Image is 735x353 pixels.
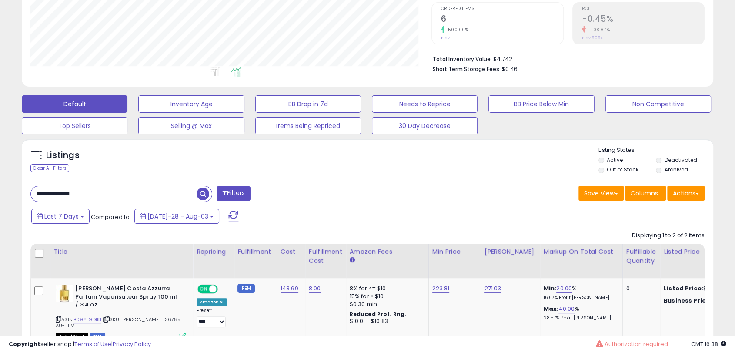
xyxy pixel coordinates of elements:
[255,95,361,113] button: BB Drop in 7d
[691,340,726,348] span: 2025-08-11 16:38 GMT
[53,247,189,256] div: Title
[445,27,469,33] small: 500.00%
[432,284,450,293] a: 223.81
[309,247,342,266] div: Fulfillment Cost
[607,156,623,164] label: Active
[91,213,131,221] span: Compared to:
[237,247,273,256] div: Fulfillment
[625,186,666,201] button: Columns
[237,284,254,293] small: FBM
[46,149,80,161] h5: Listings
[44,212,79,221] span: Last 7 Days
[197,247,230,256] div: Repricing
[441,7,563,11] span: Ordered Items
[598,146,713,155] p: Listing States:
[350,318,422,325] div: $10.01 - $10.83
[350,310,407,318] b: Reduced Prof. Rng.
[75,285,181,311] b: [PERSON_NAME] Costa Azzurra Parfum Vaporisateur Spray 100 ml / 3.4 oz
[544,284,557,292] b: Min:
[578,186,624,201] button: Save View
[432,247,477,256] div: Min Price
[441,35,452,40] small: Prev: 1
[56,316,184,329] span: | SKU: [PERSON_NAME]-136785-AU-FBM
[664,284,703,292] b: Listed Price:
[147,212,208,221] span: [DATE]-28 - Aug-03
[9,340,40,348] strong: Copyright
[586,27,610,33] small: -108.84%
[544,247,619,256] div: Markup on Total Cost
[350,300,422,308] div: $0.30 min
[626,285,653,292] div: 0
[197,308,227,327] div: Preset:
[626,247,656,266] div: Fulfillable Quantity
[433,65,501,73] b: Short Term Storage Fees:
[197,298,227,306] div: Amazon AI
[544,285,616,301] div: %
[433,55,492,63] b: Total Inventory Value:
[281,284,298,293] a: 143.69
[540,244,622,278] th: The percentage added to the cost of goods (COGS) that forms the calculator for Min & Max prices.
[31,209,90,224] button: Last 7 Days
[309,284,321,293] a: 8.00
[134,209,219,224] button: [DATE]-28 - Aug-03
[113,340,151,348] a: Privacy Policy
[544,295,616,301] p: 16.67% Profit [PERSON_NAME]
[632,232,705,240] div: Displaying 1 to 2 of 2 items
[484,284,501,293] a: 271.03
[631,189,658,198] span: Columns
[544,315,616,321] p: 28.57% Profit [PERSON_NAME]
[56,285,186,340] div: ASIN:
[372,117,478,134] button: 30 Day Decrease
[607,166,638,173] label: Out of Stock
[582,14,704,26] h2: -0.45%
[667,186,705,201] button: Actions
[73,316,101,323] a: B09YL9D1K1
[488,95,594,113] button: BB Price Below Min
[582,35,603,40] small: Prev: 5.09%
[281,247,301,256] div: Cost
[22,117,127,134] button: Top Sellers
[544,305,559,313] b: Max:
[484,247,536,256] div: [PERSON_NAME]
[138,117,244,134] button: Selling @ Max
[90,333,105,340] span: FBM
[350,285,422,292] div: 8% for <= $10
[198,286,209,293] span: ON
[350,292,422,300] div: 15% for > $10
[433,53,698,64] li: $4,742
[255,117,361,134] button: Items Being Repriced
[22,95,127,113] button: Default
[350,256,355,264] small: Amazon Fees.
[74,340,111,348] a: Terms of Use
[30,164,69,172] div: Clear All Filters
[665,156,697,164] label: Deactivated
[558,305,575,313] a: 40.00
[56,333,88,340] span: All listings that are currently out of stock and unavailable for purchase on Amazon
[556,284,572,293] a: 20.00
[664,296,712,305] b: Business Price:
[138,95,244,113] button: Inventory Age
[544,305,616,321] div: %
[665,166,688,173] label: Archived
[441,14,563,26] h2: 6
[217,286,231,293] span: OFF
[372,95,478,113] button: Needs to Reprice
[9,340,151,349] div: seller snap | |
[582,7,704,11] span: ROI
[502,65,518,73] span: $0.46
[217,186,251,201] button: Filters
[605,95,711,113] button: Non Competitive
[56,285,73,302] img: 41oZh4VeyjL._SL40_.jpg
[350,247,425,256] div: Amazon Fees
